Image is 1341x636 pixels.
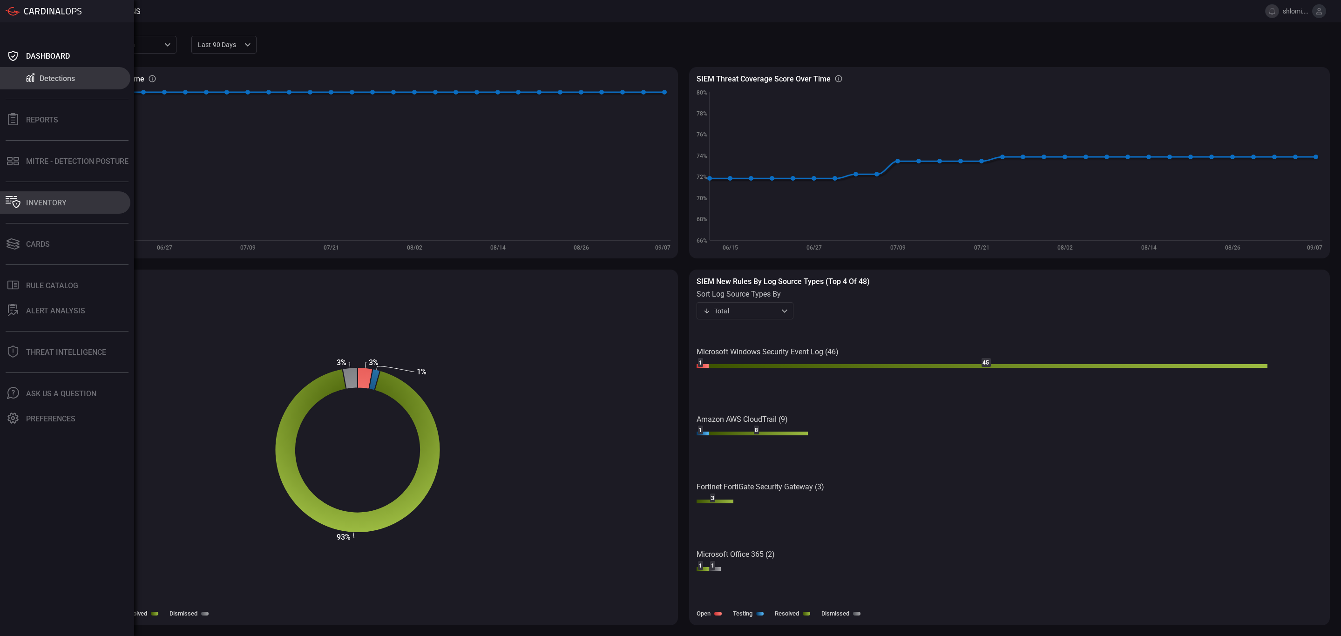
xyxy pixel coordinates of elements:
[699,359,702,366] text: 1
[890,244,906,251] text: 07/09
[699,562,702,569] text: 1
[574,244,589,251] text: 08/26
[324,244,339,251] text: 07/21
[337,533,351,541] text: 93%
[697,347,839,356] text: Microsoft Windows Security Event Log (46)
[775,610,799,617] label: Resolved
[1283,7,1308,15] span: shlomi.dr
[697,277,1322,286] h3: SIEM New rules by log source types (Top 4 of 48)
[240,244,256,251] text: 07/09
[697,216,707,223] text: 68%
[1307,244,1322,251] text: 09/07
[697,550,775,559] text: Microsoft Office 365 (2)
[974,244,989,251] text: 07/21
[703,306,779,316] div: Total
[699,427,702,433] text: 1
[697,290,793,298] label: sort log source types by
[697,153,707,159] text: 74%
[982,359,989,366] text: 45
[821,610,849,617] label: Dismissed
[337,358,346,367] text: 3%
[26,115,58,124] div: Reports
[755,427,758,433] text: 8
[697,110,707,117] text: 78%
[806,244,822,251] text: 06/27
[26,306,85,315] div: ALERT ANALYSIS
[697,131,707,138] text: 76%
[1225,244,1240,251] text: 08/26
[655,244,670,251] text: 09/07
[711,562,714,569] text: 1
[369,358,379,367] text: 3%
[26,389,96,398] div: Ask Us A Question
[198,40,242,49] p: Last 90 days
[123,610,147,617] label: Resolved
[40,74,75,83] div: Detections
[490,244,506,251] text: 08/14
[26,52,70,61] div: Dashboard
[1141,244,1157,251] text: 08/14
[1057,244,1073,251] text: 08/02
[697,610,711,617] label: Open
[711,495,714,501] text: 3
[697,482,824,491] text: Fortinet FortiGate Security Gateway (3)
[26,414,75,423] div: Preferences
[733,610,752,617] label: Testing
[169,610,197,617] label: Dismissed
[26,198,67,207] div: Inventory
[26,157,129,166] div: MITRE - Detection Posture
[697,195,707,202] text: 70%
[697,237,707,244] text: 66%
[26,348,106,357] div: Threat Intelligence
[697,174,707,180] text: 72%
[697,89,707,96] text: 80%
[26,240,50,249] div: Cards
[157,244,172,251] text: 06/27
[26,281,78,290] div: Rule Catalog
[407,244,422,251] text: 08/02
[723,244,738,251] text: 06/15
[697,74,831,83] h3: SIEM Threat coverage score over time
[417,367,427,376] text: 1%
[697,415,788,424] text: Amazon AWS CloudTrail (9)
